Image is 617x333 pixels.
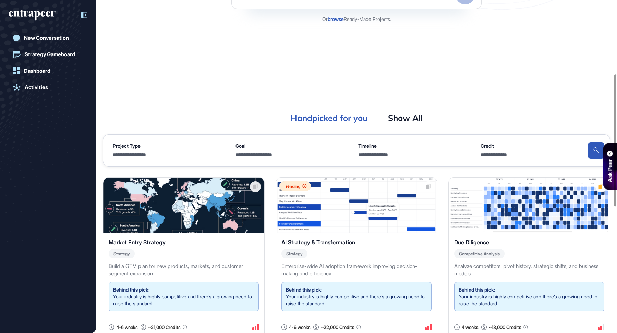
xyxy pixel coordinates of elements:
div: New Conversation [24,35,69,41]
p: Build a GTM plan for new products, markets, and customer segment expansion [109,262,259,278]
span: Strategy [113,251,130,256]
span: 4 weeks [462,324,479,330]
span: Strategy [286,251,303,256]
div: Dashboard [24,68,50,74]
div: entrapeer-logo [9,10,56,21]
div: Goal [235,142,328,149]
span: ~21,000 Credits [148,324,181,330]
img: Market Entry Strategy [103,178,264,233]
div: Credit [481,142,573,149]
strong: browse [328,16,344,22]
span: Trending [283,184,300,189]
span: 4-6 weeks [289,324,311,330]
a: New Conversation [9,31,87,45]
div: Ask Peer [606,159,614,182]
img: Due Diligence [449,178,610,233]
span: Your industry is highly competitive and there’s a growing need to raise the standard. [459,294,597,306]
p: Enterprise-wide AI adoption framework improving decision-making and efficiency [281,262,432,278]
strong: Behind this pick: [286,287,323,293]
p: Analyze competitors' pivot history, strategic shifts, and business models [454,262,604,278]
span: Your industry is highly competitive and there’s a growing need to raise the standard. [286,294,425,306]
div: Activities [25,84,48,90]
strong: Behind this pick: [113,287,150,293]
a: Dashboard [9,64,87,78]
span: ~18,000 Credits [489,324,521,330]
span: 4-6 weeks [116,324,138,330]
div: Handpicked for you [291,113,367,123]
span: Market Entry Strategy [109,238,166,246]
div: Show All [388,113,423,123]
span: Due Diligence [454,238,489,246]
p: Or Ready-Made Projects. [322,16,391,23]
img: AI Strategy & Transformation [276,178,437,233]
span: Your industry is highly competitive and there’s a growing need to raise the standard. [113,294,252,306]
span: Competitive Analysis [459,251,500,256]
a: Activities [9,81,87,94]
strong: Behind this pick: [459,287,495,293]
div: Strategy Gameboard [25,51,75,58]
span: AI Strategy & Transformation [281,238,355,246]
div: Project Type [113,142,205,149]
span: ~22,000 Credits [321,324,354,330]
div: Timeline [358,142,450,149]
a: Strategy Gameboard [9,48,87,61]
